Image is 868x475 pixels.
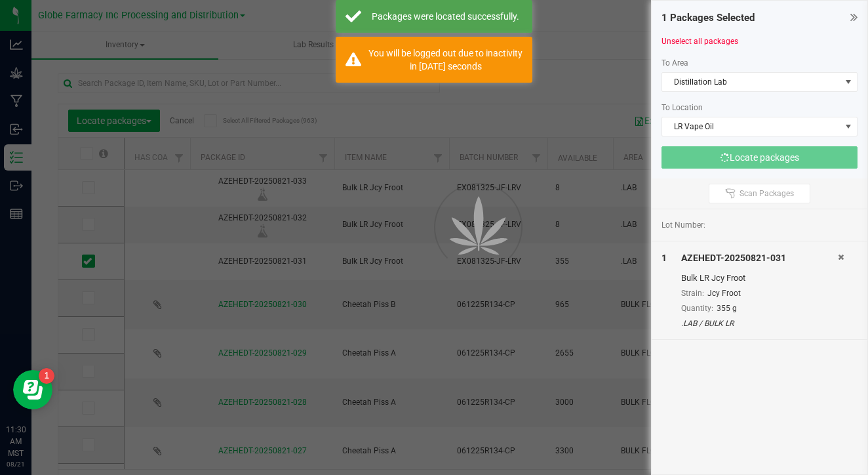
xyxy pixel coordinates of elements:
button: Locate packages [661,146,858,169]
span: Distillation Lab [662,73,840,91]
div: Packages were located successfully. [368,10,523,23]
span: Lot Number: [661,219,705,231]
button: Scan Packages [709,184,810,203]
span: Scan Packages [740,188,794,199]
iframe: Resource center unread badge [39,368,54,384]
iframe: Resource center [13,370,52,409]
div: AZEHEDT-20250821-031 [681,251,838,265]
span: 355 g [717,304,737,313]
div: Bulk LR Jcy Froot [681,272,838,285]
a: Unselect all packages [661,37,738,46]
div: .LAB / BULK LR [681,318,838,329]
span: Jcy Froot [707,289,741,298]
span: LR Vape Oil [662,117,840,136]
span: To Location [661,103,703,112]
span: Quantity: [681,304,713,313]
span: Strain: [681,289,704,298]
div: You will be logged out due to inactivity in 1486 seconds [368,47,523,73]
span: 1 [661,253,667,263]
span: To Area [661,58,688,68]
